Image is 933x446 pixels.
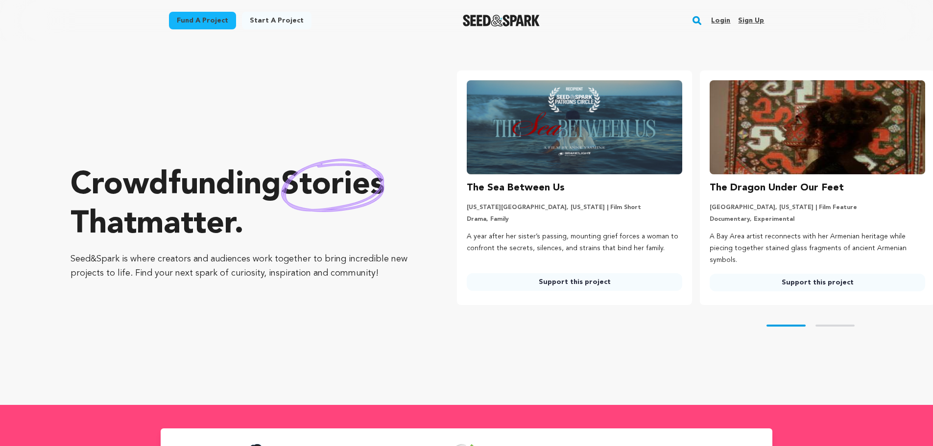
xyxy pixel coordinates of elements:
a: Fund a project [169,12,236,29]
p: [GEOGRAPHIC_DATA], [US_STATE] | Film Feature [710,204,925,211]
a: Login [711,13,730,28]
a: Sign up [738,13,764,28]
img: The Sea Between Us image [467,80,682,174]
p: Documentary, Experimental [710,215,925,223]
a: Support this project [710,274,925,291]
img: Seed&Spark Logo Dark Mode [463,15,540,26]
a: Seed&Spark Homepage [463,15,540,26]
p: Drama, Family [467,215,682,223]
p: [US_STATE][GEOGRAPHIC_DATA], [US_STATE] | Film Short [467,204,682,211]
h3: The Sea Between Us [467,180,565,196]
a: Start a project [242,12,311,29]
span: matter [137,209,234,240]
img: hand sketched image [281,159,384,212]
p: Seed&Spark is where creators and audiences work together to bring incredible new projects to life... [71,252,418,281]
p: A year after her sister’s passing, mounting grief forces a woman to confront the secrets, silence... [467,231,682,255]
img: The Dragon Under Our Feet image [710,80,925,174]
a: Support this project [467,273,682,291]
p: A Bay Area artist reconnects with her Armenian heritage while piecing together stained glass frag... [710,231,925,266]
h3: The Dragon Under Our Feet [710,180,844,196]
p: Crowdfunding that . [71,166,418,244]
